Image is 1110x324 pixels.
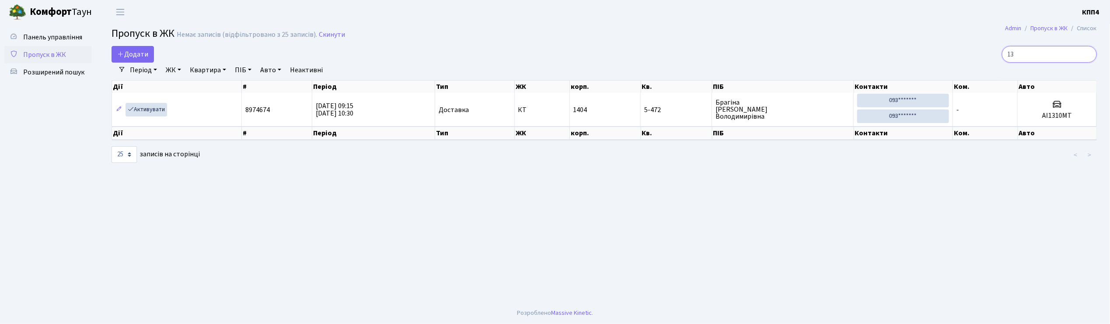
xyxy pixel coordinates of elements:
[23,50,66,60] span: Пропуск в ЖК
[854,127,953,140] th: Контакти
[1021,112,1093,120] h5: АІ1310МТ
[953,81,1018,93] th: Ком.
[23,67,84,77] span: Розширений пошук
[109,5,131,19] button: Переключити навігацію
[1068,24,1097,33] li: Список
[1005,24,1022,33] a: Admin
[245,105,270,115] span: 8974674
[319,31,345,39] a: Скинути
[517,308,593,318] div: Розроблено .
[23,32,82,42] span: Панель управління
[435,127,515,140] th: Тип
[1018,127,1097,140] th: Авто
[242,127,312,140] th: #
[30,5,92,20] span: Таун
[570,81,641,93] th: корп.
[286,63,326,77] a: Неактивні
[312,127,435,140] th: Період
[515,81,570,93] th: ЖК
[644,106,708,113] span: 5-472
[716,99,850,120] span: Брагіна [PERSON_NAME] Володимирівна
[953,127,1018,140] th: Ком.
[992,19,1110,38] nav: breadcrumb
[112,127,242,140] th: Дії
[641,127,712,140] th: Кв.
[956,105,959,115] span: -
[112,146,200,163] label: записів на сторінці
[112,146,137,163] select: записів на сторінці
[641,81,712,93] th: Кв.
[712,127,854,140] th: ПІБ
[551,308,592,317] a: Massive Kinetic
[573,105,587,115] span: 1404
[439,106,469,113] span: Доставка
[126,103,167,116] a: Активувати
[117,49,148,59] span: Додати
[9,4,26,21] img: logo.png
[712,81,854,93] th: ПІБ
[4,28,92,46] a: Панель управління
[316,101,353,118] span: [DATE] 09:15 [DATE] 10:30
[112,26,175,41] span: Пропуск в ЖК
[518,106,566,113] span: КТ
[186,63,230,77] a: Квартира
[30,5,72,19] b: Комфорт
[1031,24,1068,33] a: Пропуск в ЖК
[854,81,953,93] th: Контакти
[4,46,92,63] a: Пропуск в ЖК
[4,63,92,81] a: Розширений пошук
[162,63,185,77] a: ЖК
[570,127,641,140] th: корп.
[177,31,317,39] div: Немає записів (відфільтровано з 25 записів).
[1018,81,1097,93] th: Авто
[515,127,570,140] th: ЖК
[112,46,154,63] a: Додати
[112,81,242,93] th: Дії
[435,81,515,93] th: Тип
[1082,7,1100,18] a: КПП4
[242,81,312,93] th: #
[126,63,161,77] a: Період
[231,63,255,77] a: ПІБ
[312,81,435,93] th: Період
[1002,46,1097,63] input: Пошук...
[257,63,285,77] a: Авто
